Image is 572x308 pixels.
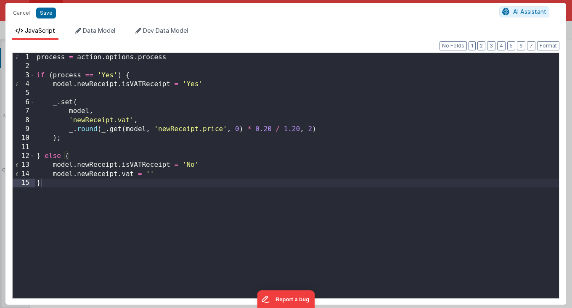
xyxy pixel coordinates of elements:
div: 7 [13,107,35,116]
button: 6 [517,41,525,50]
div: 12 [13,152,35,161]
div: 8 [13,116,35,125]
div: 15 [13,179,35,187]
div: 3 [13,71,35,80]
div: 14 [13,170,35,179]
button: 2 [477,41,485,50]
button: 3 [487,41,495,50]
button: AI Assistant [499,6,549,17]
button: 1 [469,41,476,50]
div: 13 [13,161,35,169]
div: 6 [13,98,35,107]
div: 11 [13,143,35,152]
button: 5 [507,41,515,50]
button: Save [36,8,56,18]
div: 10 [13,134,35,142]
button: 4 [497,41,506,50]
button: Cancel [9,7,34,19]
button: 7 [527,41,535,50]
div: 5 [13,89,35,97]
span: Dev Data Model [143,27,188,34]
button: No Folds [440,41,467,50]
span: Data Model [83,27,115,34]
button: Format [537,41,559,50]
span: AI Assistant [513,8,546,15]
div: 1 [13,53,35,62]
div: 2 [13,62,35,71]
iframe: Marker.io feedback button [257,290,315,308]
span: JavaScript [25,27,55,34]
div: 4 [13,80,35,89]
div: 9 [13,125,35,134]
